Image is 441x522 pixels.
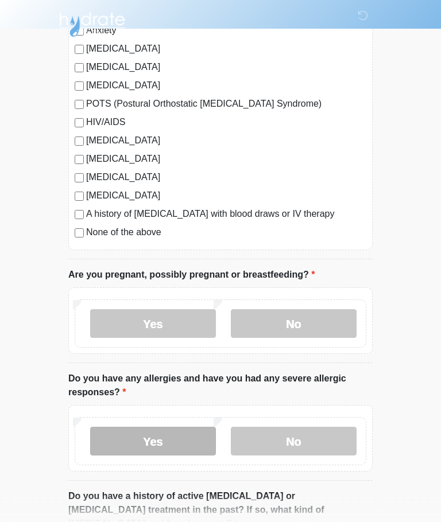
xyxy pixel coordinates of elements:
[90,427,216,456] label: Yes
[86,171,366,185] label: [MEDICAL_DATA]
[75,64,84,73] input: [MEDICAL_DATA]
[90,310,216,338] label: Yes
[231,310,357,338] label: No
[75,174,84,183] input: [MEDICAL_DATA]
[86,153,366,166] label: [MEDICAL_DATA]
[86,134,366,148] label: [MEDICAL_DATA]
[75,192,84,201] input: [MEDICAL_DATA]
[86,226,366,240] label: None of the above
[68,372,373,400] label: Do you have any allergies and have you had any severe allergic responses?
[57,9,127,38] img: Hydrate IV Bar - Arcadia Logo
[75,229,84,238] input: None of the above
[75,137,84,146] input: [MEDICAL_DATA]
[86,116,366,130] label: HIV/AIDS
[86,42,366,56] label: [MEDICAL_DATA]
[86,208,366,221] label: A history of [MEDICAL_DATA] with blood draws or IV therapy
[75,100,84,110] input: POTS (Postural Orthostatic [MEDICAL_DATA] Syndrome)
[86,61,366,75] label: [MEDICAL_DATA]
[86,189,366,203] label: [MEDICAL_DATA]
[86,79,366,93] label: [MEDICAL_DATA]
[75,45,84,54] input: [MEDICAL_DATA]
[68,268,315,282] label: Are you pregnant, possibly pregnant or breastfeeding?
[75,82,84,91] input: [MEDICAL_DATA]
[75,211,84,220] input: A history of [MEDICAL_DATA] with blood draws or IV therapy
[75,119,84,128] input: HIV/AIDS
[86,98,366,111] label: POTS (Postural Orthostatic [MEDICAL_DATA] Syndrome)
[231,427,357,456] label: No
[75,155,84,165] input: [MEDICAL_DATA]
